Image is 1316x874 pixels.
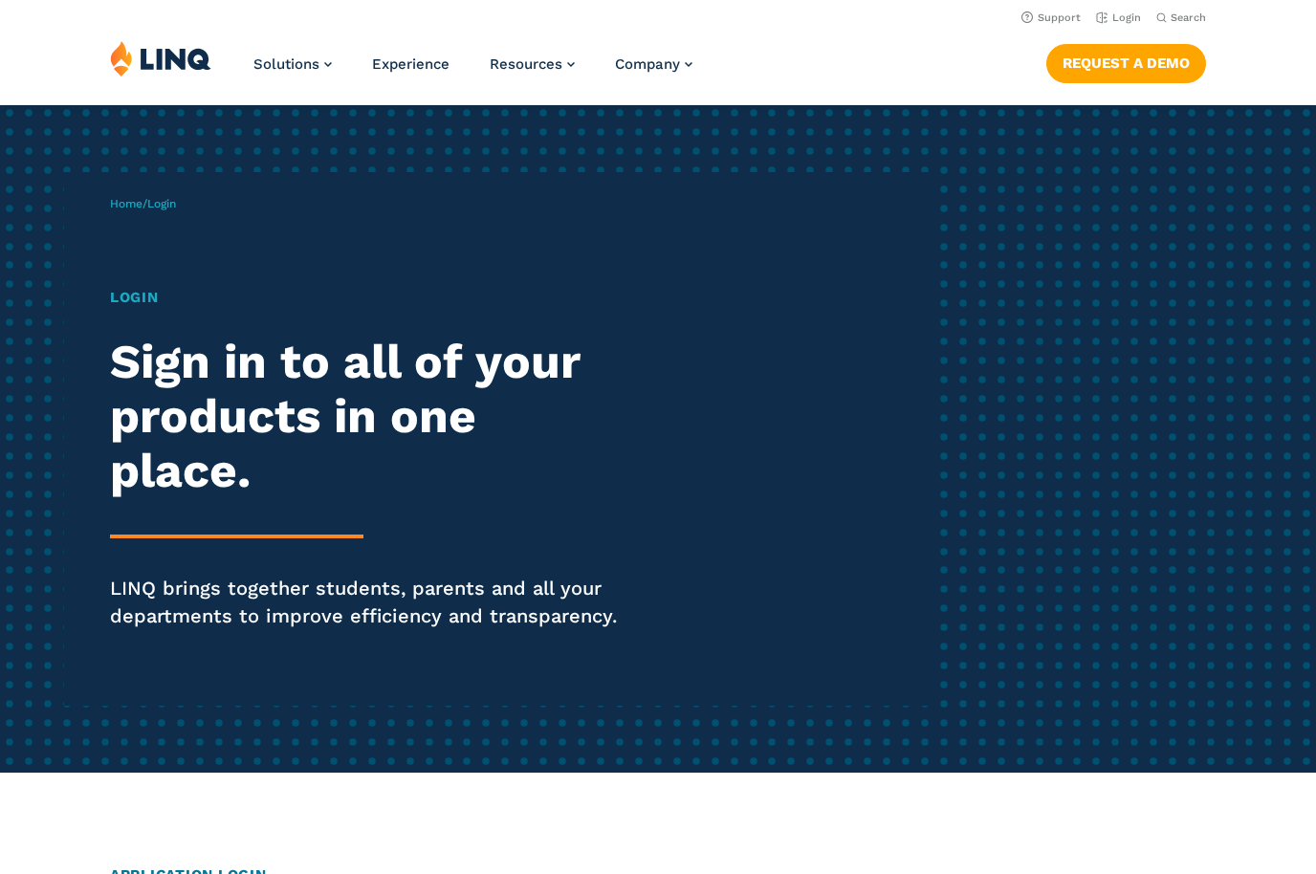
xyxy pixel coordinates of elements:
[1046,40,1206,82] nav: Button Navigation
[490,55,575,73] a: Resources
[490,55,562,73] span: Resources
[615,55,692,73] a: Company
[147,197,176,210] span: Login
[1096,11,1141,24] a: Login
[1156,11,1206,25] button: Open Search Bar
[110,287,617,309] h1: Login
[110,335,617,498] h2: Sign in to all of your products in one place.
[1021,11,1081,24] a: Support
[615,55,680,73] span: Company
[372,55,450,73] a: Experience
[110,40,211,76] img: LINQ | K‑12 Software
[110,575,617,629] p: LINQ brings together students, parents and all your departments to improve efficiency and transpa...
[253,55,319,73] span: Solutions
[253,55,332,73] a: Solutions
[110,197,143,210] a: Home
[253,40,692,103] nav: Primary Navigation
[1171,11,1206,24] span: Search
[1046,44,1206,82] a: Request a Demo
[110,197,176,210] span: /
